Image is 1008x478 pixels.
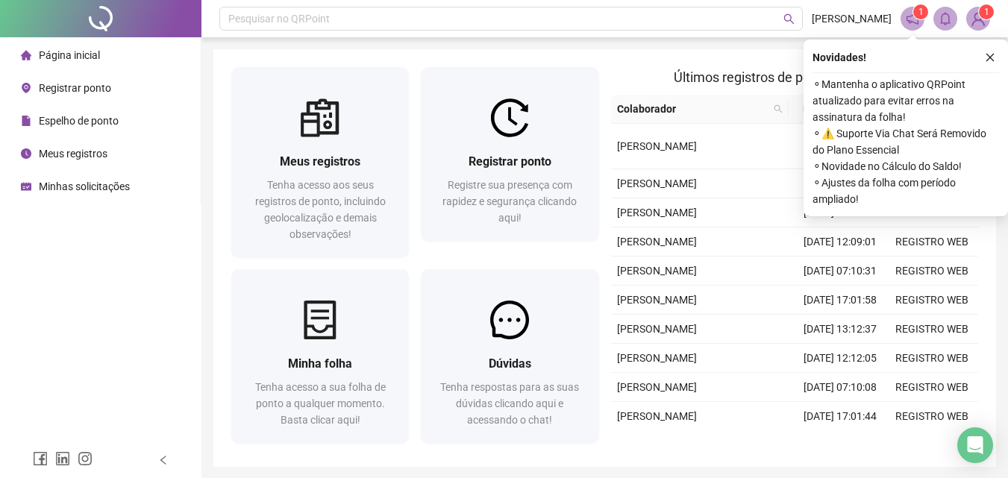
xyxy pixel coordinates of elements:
td: [DATE] 17:00:43 [795,198,886,227]
span: schedule [21,181,31,192]
img: 91959 [967,7,989,30]
span: [PERSON_NAME] [617,177,697,189]
span: Novidades ! [813,49,866,66]
span: search [774,104,783,113]
span: search [771,98,786,120]
td: [DATE] 12:00:00 [795,124,886,169]
span: [PERSON_NAME] [617,352,697,364]
span: ⚬ Mantenha o aplicativo QRPoint atualizado para evitar erros na assinatura da folha! [813,76,999,125]
td: [DATE] 12:09:01 [795,227,886,257]
span: instagram [78,451,93,466]
a: Minha folhaTenha acesso a sua folha de ponto a qualquer momento. Basta clicar aqui! [231,269,409,443]
td: [DATE] 07:10:14 [795,169,886,198]
span: Registrar ponto [39,82,111,94]
td: [DATE] 17:01:44 [795,402,886,431]
a: Registrar pontoRegistre sua presença com rapidez e segurança clicando aqui! [421,67,598,241]
span: [PERSON_NAME] [812,10,892,27]
span: Espelho de ponto [39,115,119,127]
span: 1 [918,7,924,17]
td: REGISTRO WEB [886,344,978,373]
sup: Atualize o seu contato no menu Meus Dados [979,4,994,19]
span: 1 [984,7,989,17]
td: [DATE] 13:12:37 [795,315,886,344]
span: Dúvidas [489,356,531,371]
td: REGISTRO WEB [886,227,978,257]
span: Meus registros [280,154,360,169]
span: linkedin [55,451,70,466]
span: [PERSON_NAME] [617,381,697,393]
span: Colaborador [617,101,768,117]
span: ⚬ Novidade no Cálculo do Saldo! [813,158,999,174]
span: Últimos registros de ponto sincronizados [674,69,915,85]
span: environment [21,83,31,93]
span: search [783,13,795,25]
sup: 1 [913,4,928,19]
td: REGISTRO WEB [886,286,978,315]
td: [DATE] 07:10:08 [795,373,886,402]
div: Open Intercom Messenger [957,427,993,463]
td: REGISTRO WEB [886,315,978,344]
span: Minhas solicitações [39,180,130,192]
td: [DATE] 12:12:05 [795,344,886,373]
span: close [985,52,995,63]
span: [PERSON_NAME] [617,410,697,422]
span: Tenha acesso aos seus registros de ponto, incluindo geolocalização e demais observações! [255,179,386,240]
a: Meus registrosTenha acesso aos seus registros de ponto, incluindo geolocalização e demais observa... [231,67,409,257]
span: Página inicial [39,49,100,61]
span: left [158,455,169,465]
td: REGISTRO WEB [886,257,978,286]
span: bell [939,12,952,25]
span: Meus registros [39,148,107,160]
a: DúvidasTenha respostas para as suas dúvidas clicando aqui e acessando o chat! [421,269,598,443]
td: REGISTRO WEB [886,402,978,431]
span: notification [906,12,919,25]
span: [PERSON_NAME] [617,140,697,152]
span: [PERSON_NAME] [617,294,697,306]
span: ⚬ Ajustes da folha com período ampliado! [813,174,999,207]
span: file [21,116,31,126]
span: [PERSON_NAME] [617,236,697,248]
span: clock-circle [21,148,31,159]
span: [PERSON_NAME] [617,207,697,218]
span: home [21,50,31,60]
span: Registre sua presença com rapidez e segurança clicando aqui! [442,179,577,224]
span: Data/Hora [795,101,860,117]
span: Tenha acesso a sua folha de ponto a qualquer momento. Basta clicar aqui! [255,381,386,426]
th: Data/Hora [789,95,877,124]
span: Tenha respostas para as suas dúvidas clicando aqui e acessando o chat! [440,381,579,426]
td: [DATE] 07:10:31 [795,257,886,286]
span: Minha folha [288,356,352,371]
td: [DATE] 17:01:58 [795,286,886,315]
span: [PERSON_NAME] [617,323,697,335]
span: ⚬ ⚠️ Suporte Via Chat Será Removido do Plano Essencial [813,125,999,158]
span: Registrar ponto [469,154,551,169]
td: REGISTRO WEB [886,373,978,402]
span: facebook [33,451,48,466]
span: [PERSON_NAME] [617,265,697,277]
